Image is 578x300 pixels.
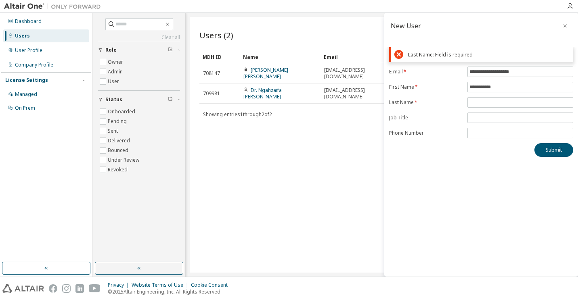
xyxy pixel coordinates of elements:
[108,77,121,86] label: User
[15,47,42,54] div: User Profile
[5,77,48,83] div: License Settings
[75,284,84,293] img: linkedin.svg
[108,288,232,295] p: © 2025 Altair Engineering, Inc. All Rights Reserved.
[203,111,272,118] span: Showing entries 1 through 2 of 2
[168,96,173,103] span: Clear filter
[534,143,573,157] button: Submit
[108,67,124,77] label: Admin
[389,69,463,75] label: E-mail
[108,146,130,155] label: Bounced
[15,62,53,68] div: Company Profile
[203,70,220,77] span: 708147
[324,50,398,63] div: Email
[389,115,463,121] label: Job Title
[108,107,137,117] label: Onboarded
[108,126,119,136] label: Sent
[199,29,233,41] span: Users (2)
[389,99,463,106] label: Last Name
[391,23,421,29] div: New User
[15,105,35,111] div: On Prem
[408,52,570,58] div: Last Name: Field is required
[243,67,288,80] a: [PERSON_NAME] [PERSON_NAME]
[389,130,463,136] label: Phone Number
[324,87,398,100] span: [EMAIL_ADDRESS][DOMAIN_NAME]
[108,117,128,126] label: Pending
[98,91,180,108] button: Status
[203,50,237,63] div: MDH ID
[105,96,122,103] span: Status
[389,84,463,90] label: First Name
[4,2,105,10] img: Altair One
[108,136,132,146] label: Delivered
[15,91,37,98] div: Managed
[132,282,191,288] div: Website Terms of Use
[243,87,282,100] a: Dr. Ngahzaifa [PERSON_NAME]
[98,41,180,59] button: Role
[98,34,180,41] a: Clear all
[105,47,117,53] span: Role
[108,155,141,165] label: Under Review
[191,282,232,288] div: Cookie Consent
[243,50,317,63] div: Name
[108,282,132,288] div: Privacy
[2,284,44,293] img: altair_logo.svg
[49,284,57,293] img: facebook.svg
[203,90,220,97] span: 709981
[168,47,173,53] span: Clear filter
[62,284,71,293] img: instagram.svg
[89,284,101,293] img: youtube.svg
[108,57,125,67] label: Owner
[108,165,129,175] label: Revoked
[15,18,42,25] div: Dashboard
[324,67,398,80] span: [EMAIL_ADDRESS][DOMAIN_NAME]
[15,33,30,39] div: Users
